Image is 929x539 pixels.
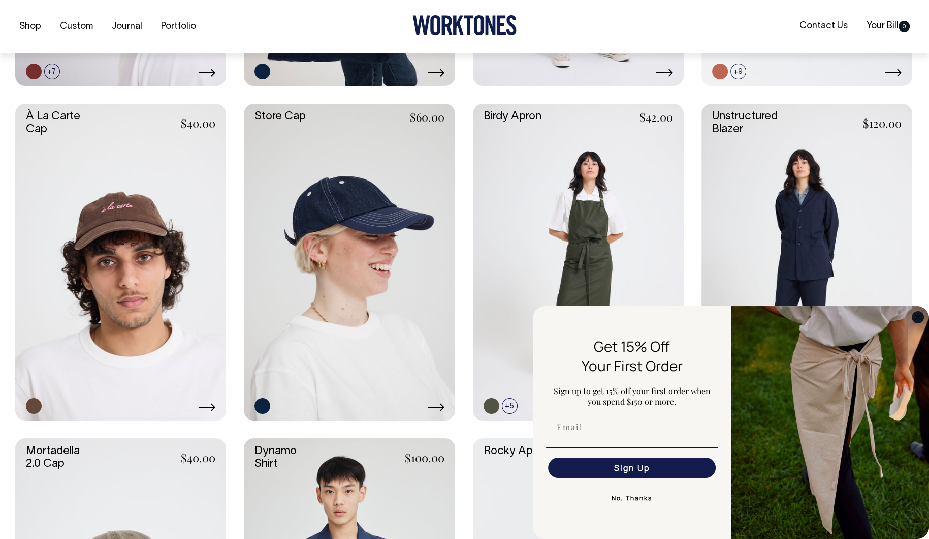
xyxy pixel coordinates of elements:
[548,458,716,478] button: Sign Up
[502,398,518,414] span: +5
[108,18,146,35] a: Journal
[15,18,45,35] a: Shop
[582,356,683,375] span: Your First Order
[546,447,718,448] img: underline
[594,337,670,356] span: Get 15% Off
[912,311,924,323] button: Close dialog
[554,385,711,407] span: Sign up to get 15% off your first order when you spend $150 or more.
[533,306,929,539] div: FLYOUT Form
[548,417,716,437] input: Email
[731,306,929,539] img: 5e34ad8f-4f05-4173-92a8-ea475ee49ac9.jpeg
[44,64,60,79] span: +7
[56,18,97,35] a: Custom
[795,18,852,35] a: Contact Us
[730,64,746,79] span: +9
[899,21,910,32] span: 0
[862,18,914,35] a: Your Bill0
[546,488,718,508] button: No, Thanks
[157,18,200,35] a: Portfolio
